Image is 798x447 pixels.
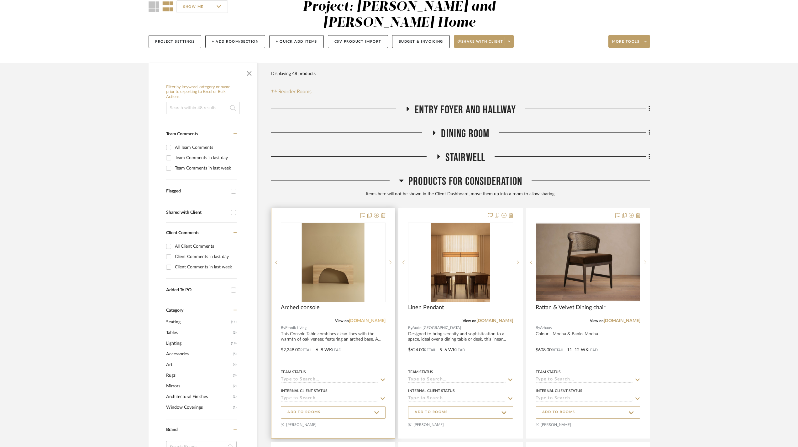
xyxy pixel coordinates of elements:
[281,377,378,383] input: Type to Search…
[166,308,183,313] span: Category
[540,325,552,331] span: Arhaus
[590,319,604,323] span: View on
[415,103,516,117] span: Entry Foyer and Hallway
[303,0,496,30] div: Project: [PERSON_NAME] and [PERSON_NAME] Home
[302,223,365,302] img: Arched console
[175,163,235,173] div: Team Comments in last week
[166,428,178,432] span: Brand
[536,406,640,419] button: ADD TO ROOMS
[233,349,237,359] span: (5)
[175,153,235,163] div: Team Comments in last day
[281,388,328,394] div: Internal Client Status
[287,410,320,415] span: ADD TO ROOMS
[415,410,448,415] span: ADD TO ROOMS
[408,369,433,375] div: Team Status
[166,231,199,235] span: Client Comments
[281,396,378,402] input: Type to Search…
[166,338,229,349] span: Lighting
[205,35,265,48] button: + Add Room/Section
[608,35,650,48] button: More tools
[281,304,320,311] span: Arched console
[166,85,239,100] h6: Filter by keyword, category or name prior to exporting to Excel or Bulk Actions
[271,67,316,80] div: Displaying 48 products
[536,396,633,402] input: Type to Search…
[281,325,285,331] span: By
[166,381,231,391] span: Mirrors
[233,370,237,380] span: (3)
[166,210,228,215] div: Shared with Client
[166,102,239,114] input: Search within 48 results
[233,402,237,412] span: (1)
[149,35,201,48] button: Project Settings
[542,410,575,415] span: ADD TO ROOMS
[166,359,231,370] span: Art
[328,35,388,48] button: CSV Product Import
[166,370,231,381] span: Rugs
[463,319,476,323] span: View on
[166,391,231,402] span: Architectural Finishes
[281,223,385,302] div: 0
[281,369,306,375] div: Team Status
[454,35,514,48] button: Share with client
[166,349,231,359] span: Accessories
[175,143,235,153] div: All Team Comments
[335,319,349,323] span: View on
[536,377,633,383] input: Type to Search…
[431,223,490,302] img: Linen Pendant
[536,369,561,375] div: Team Status
[175,241,235,251] div: All Client Comments
[166,317,229,327] span: Seating
[231,338,237,348] span: (18)
[536,325,540,331] span: By
[285,325,307,331] span: Ethnik Living
[458,39,503,49] span: Share with client
[166,288,228,293] div: Added To PO
[476,319,513,323] a: [DOMAIN_NAME]
[604,319,640,323] a: [DOMAIN_NAME]
[269,35,324,48] button: + Quick Add Items
[408,325,412,331] span: By
[392,35,450,48] button: Budget & Invoicing
[281,406,386,419] button: ADD TO ROOMS
[536,388,582,394] div: Internal Client Status
[166,402,231,413] span: Window Coverings
[408,406,513,419] button: ADD TO ROOMS
[166,327,231,338] span: Tables
[271,88,312,95] button: Reorder Rooms
[243,66,255,78] button: Close
[175,252,235,262] div: Client Comments in last day
[408,175,522,188] span: Products For Consideration
[175,262,235,272] div: Client Comments in last week
[349,319,386,323] a: [DOMAIN_NAME]
[536,304,606,311] span: Rattan & Velvet Dining chair
[408,388,455,394] div: Internal Client Status
[231,317,237,327] span: (11)
[612,39,639,49] span: More tools
[278,88,312,95] span: Reorder Rooms
[166,132,198,136] span: Team Comments
[445,151,486,164] span: Stairwell
[412,325,461,331] span: Audo [GEOGRAPHIC_DATA]
[408,396,505,402] input: Type to Search…
[233,392,237,402] span: (1)
[271,191,650,198] div: Items here will not be shown in the Client Dashboard, move them up into a room to allow sharing.
[408,304,444,311] span: Linen Pendant
[441,127,489,141] span: Dining Room
[408,377,505,383] input: Type to Search…
[233,381,237,391] span: (2)
[233,328,237,338] span: (3)
[166,189,228,194] div: Flagged
[536,223,640,301] img: Rattan & Velvet Dining chair
[233,360,237,370] span: (4)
